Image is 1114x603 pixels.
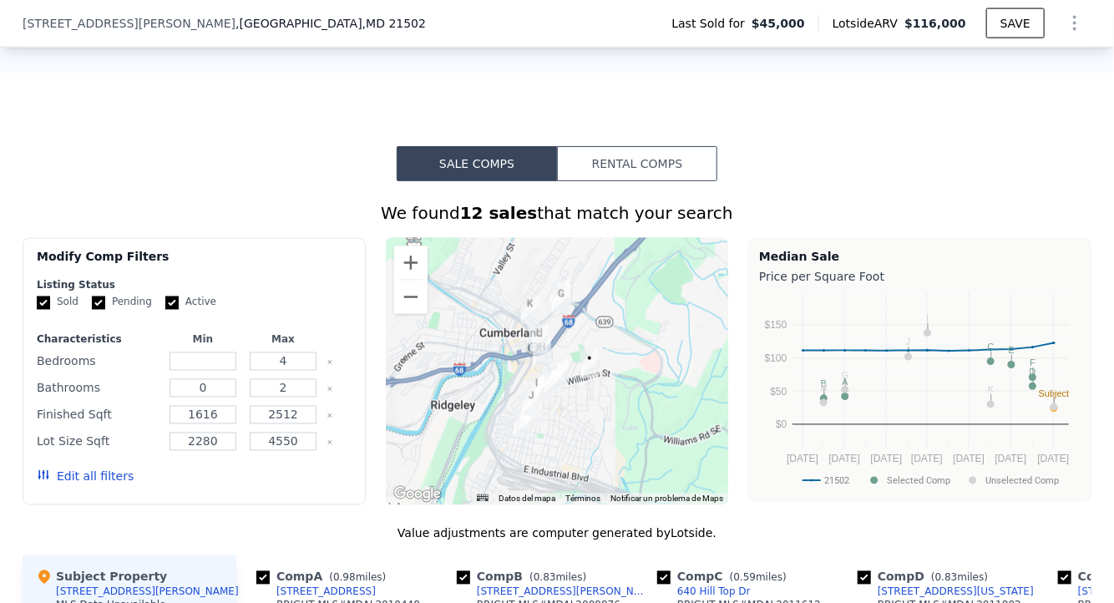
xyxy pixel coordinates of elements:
[235,15,426,32] span: , [GEOGRAPHIC_DATA]
[821,383,828,393] text: H
[677,585,751,599] div: 640 Hill Top Dr
[37,279,352,292] div: Listing Status
[390,484,445,505] img: Google
[36,569,167,585] div: Subject Property
[457,569,593,585] div: Comp B
[1030,358,1036,368] text: F
[477,494,489,502] button: Combinaciones de teclas
[1051,388,1056,398] text: L
[23,15,235,32] span: [STREET_ADDRESS][PERSON_NAME]
[327,386,333,393] button: Clear
[322,572,392,584] span: ( miles)
[776,419,787,431] text: $0
[842,377,848,387] text: A
[858,569,995,585] div: Comp D
[565,494,600,504] a: Términos (se abre en una nueva pestaña)
[787,453,818,464] text: [DATE]
[765,352,787,364] text: $100
[671,15,752,32] span: Last Sold for
[37,249,352,279] div: Modify Comp Filters
[397,146,557,181] button: Sale Comps
[165,296,179,310] input: Active
[165,296,216,310] label: Active
[953,453,985,464] text: [DATE]
[524,400,542,428] div: 14-16 PENNSYLVANIA AVENUE
[534,572,556,584] span: 0.83
[824,475,849,486] text: 21502
[544,367,563,395] div: 521 Louisiana Ave
[887,475,950,486] text: Selected Comp
[333,572,356,584] span: 0.98
[246,333,320,347] div: Max
[1009,345,1015,355] text: E
[522,388,540,416] div: 316 Prince George St
[833,15,904,32] span: Lotside ARV
[256,585,376,599] a: [STREET_ADDRESS]
[759,249,1081,266] div: Median Sale
[23,201,1091,225] div: We found that match your search
[37,403,160,427] div: Finished Sqft
[56,585,239,599] div: [STREET_ADDRESS][PERSON_NAME]
[276,585,376,599] div: [STREET_ADDRESS]
[37,377,160,400] div: Bathrooms
[1058,7,1091,40] button: Show Options
[327,439,333,446] button: Clear
[770,386,787,398] text: $50
[37,469,134,485] button: Edit all filters
[935,572,958,584] span: 0.83
[529,325,548,353] div: 304 Park St
[362,17,426,30] span: , MD 21502
[37,296,50,310] input: Sold
[477,585,651,599] div: [STREET_ADDRESS][PERSON_NAME]
[610,494,723,504] a: Notificar un problema de Maps
[521,296,539,324] div: 116 Decatur St
[986,8,1045,38] button: SAVE
[580,350,599,378] div: 613 Williams St
[460,203,538,223] strong: 12 sales
[92,296,152,310] label: Pending
[765,320,787,332] text: $150
[733,572,756,584] span: 0.59
[37,350,160,373] div: Bedrooms
[821,379,827,389] text: B
[499,494,555,505] button: Datos del mapa
[1038,453,1070,464] text: [DATE]
[327,359,333,366] button: Clear
[924,572,995,584] span: ( miles)
[528,375,546,403] div: 713 Hill Top Dr
[37,333,160,347] div: Characteristics
[878,585,1034,599] div: [STREET_ADDRESS][US_STATE]
[759,289,1081,498] svg: A chart.
[842,370,849,380] text: G
[995,453,1027,464] text: [DATE]
[390,484,445,505] a: Abre esta zona en Google Maps (se abre en una nueva ventana)
[985,475,1059,486] text: Unselected Comp
[906,337,911,347] text: J
[23,525,1091,542] div: Value adjustments are computer generated by Lotside .
[550,359,569,388] div: 433 Williams St
[752,15,805,32] span: $45,000
[533,339,551,367] div: 611 ELM STREET
[394,246,428,280] button: Ampliar
[327,413,333,419] button: Clear
[557,146,717,181] button: Rental Comps
[551,280,570,308] div: 5 Weber St
[37,296,78,310] label: Sold
[871,453,903,464] text: [DATE]
[828,453,860,464] text: [DATE]
[394,281,428,314] button: Reducir
[552,286,570,314] div: 33 Weber St
[657,585,751,599] a: 640 Hill Top Dr
[926,313,929,323] text: I
[92,296,105,310] input: Pending
[256,569,392,585] div: Comp A
[514,409,532,438] div: 121 Race St
[904,17,966,30] span: $116,000
[858,585,1034,599] a: [STREET_ADDRESS][US_STATE]
[988,342,995,352] text: C
[532,372,550,401] div: 640 Hill Top Dr
[1030,367,1036,377] text: D
[657,569,793,585] div: Comp C
[1039,388,1070,398] text: Subject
